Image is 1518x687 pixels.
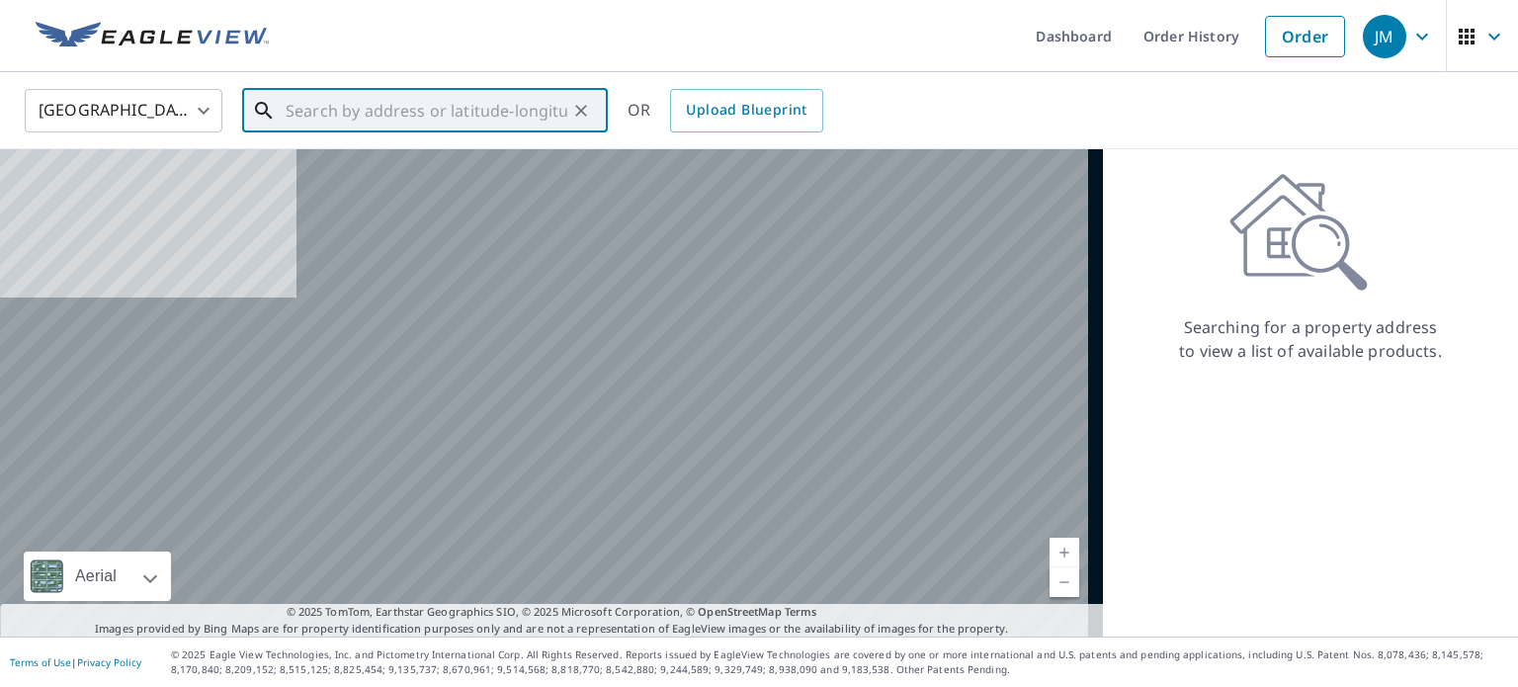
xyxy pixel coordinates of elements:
a: Terms [785,604,817,619]
span: © 2025 TomTom, Earthstar Geographics SIO, © 2025 Microsoft Corporation, © [287,604,817,621]
p: | [10,656,141,668]
p: © 2025 Eagle View Technologies, Inc. and Pictometry International Corp. All Rights Reserved. Repo... [171,647,1508,677]
p: Searching for a property address to view a list of available products. [1178,315,1443,363]
a: Terms of Use [10,655,71,669]
div: [GEOGRAPHIC_DATA] [25,83,222,138]
div: Aerial [24,552,171,601]
div: Aerial [69,552,123,601]
button: Clear [567,97,595,125]
div: OR [628,89,823,132]
a: Current Level 5, Zoom In [1050,538,1079,567]
input: Search by address or latitude-longitude [286,83,567,138]
img: EV Logo [36,22,269,51]
a: Privacy Policy [77,655,141,669]
a: Current Level 5, Zoom Out [1050,567,1079,597]
a: OpenStreetMap [698,604,781,619]
span: Upload Blueprint [686,98,806,123]
a: Order [1265,16,1345,57]
div: JM [1363,15,1406,58]
a: Upload Blueprint [670,89,822,132]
